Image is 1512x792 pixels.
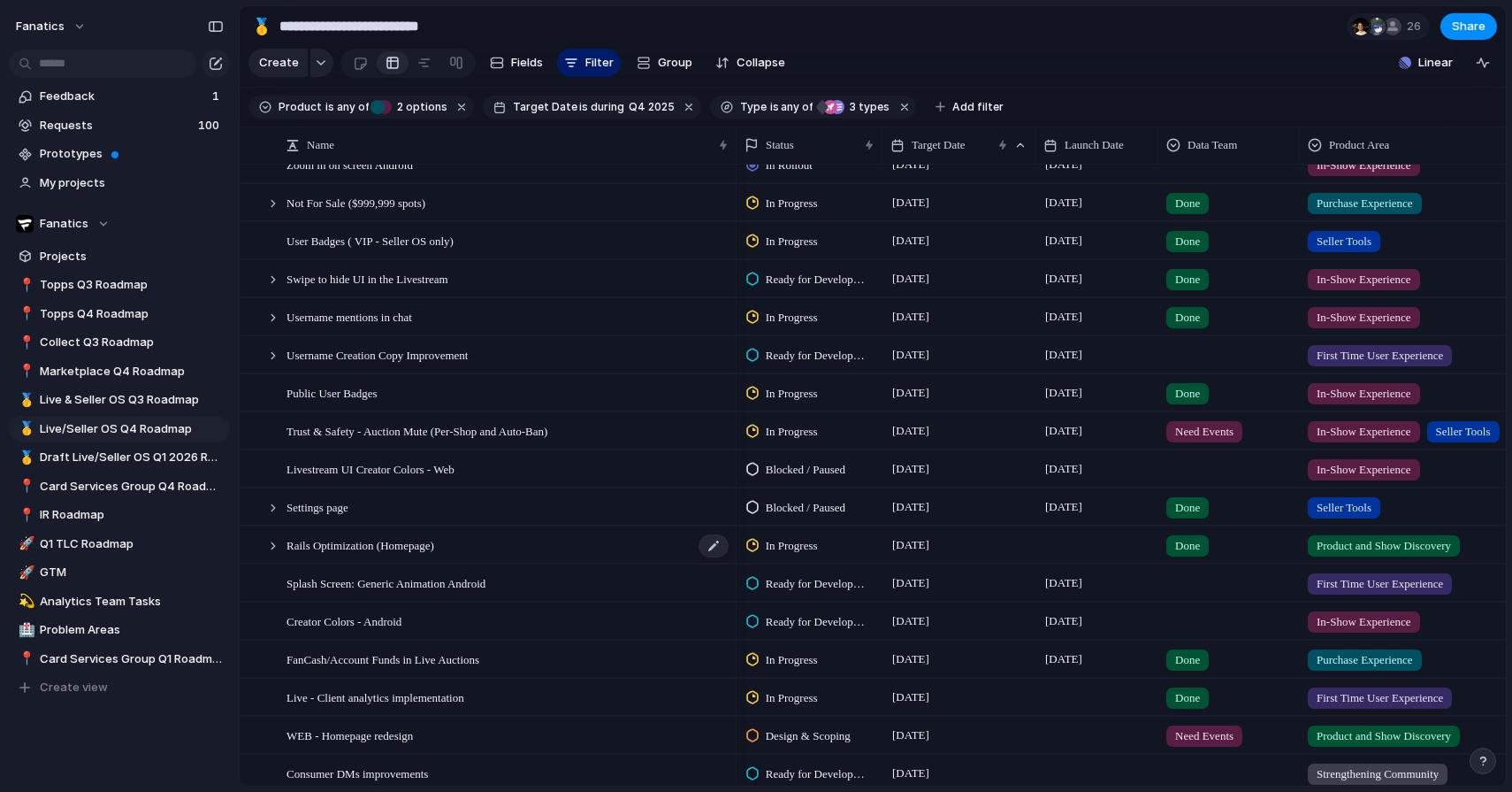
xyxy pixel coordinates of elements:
[40,276,224,294] span: Topps Q3 Roadmap
[16,535,34,553] button: 🚀
[1041,154,1087,175] span: [DATE]
[16,276,34,294] button: 📍
[1041,230,1087,251] span: [DATE]
[9,646,230,673] a: 📍Card Services Group Q1 Roadmap
[1175,499,1200,517] span: Done
[766,157,813,174] span: In Rollout
[588,99,624,115] span: during
[888,534,934,556] span: [DATE]
[1317,727,1451,745] span: Product and Show Discovery
[9,387,230,413] a: 🥇Live & Seller OS Q3 Roadmap
[286,230,454,250] span: User Badges ( VIP - Seller OS only)
[9,301,230,327] div: 📍Topps Q4 Roadmap
[16,420,34,438] button: 🥇
[279,99,322,115] span: Product
[19,361,31,381] div: 📍
[766,271,867,288] span: Ready for Development
[1317,651,1413,669] span: Purchase Experience
[1041,496,1087,518] span: [DATE]
[9,588,230,615] div: 💫Analytics Team Tasks
[1317,385,1411,403] span: In-Show Experience
[1317,537,1451,555] span: Product and Show Discovery
[286,725,413,745] span: WEB - Homepage redesign
[16,391,34,409] button: 🥇
[740,99,767,115] span: Type
[1041,268,1087,289] span: [DATE]
[1418,54,1453,72] span: Linear
[888,458,934,480] span: [DATE]
[40,334,224,351] span: Collect Q3 Roadmap
[1175,423,1233,441] span: Need Events
[286,192,425,212] span: Not For Sale ($999,999 spots)
[1392,50,1460,76] button: Linear
[286,763,428,783] span: Consumer DMs improvements
[766,195,818,212] span: In Progress
[1317,309,1411,327] span: In-Show Experience
[888,268,934,289] span: [DATE]
[1041,344,1087,365] span: [DATE]
[40,117,193,135] span: Requests
[40,650,224,668] span: Card Services Group Q1 Roadmap
[1175,537,1200,555] span: Done
[322,97,372,117] button: isany of
[16,305,34,323] button: 📍
[9,170,230,196] a: My projects
[1041,649,1087,670] span: [DATE]
[766,309,818,327] span: In Progress
[483,49,550,77] button: Fields
[40,535,224,553] span: Q1 TLC Roadmap
[19,419,31,439] div: 🥇
[16,334,34,351] button: 📍
[286,649,479,669] span: FanCash/Account Funds in Live Auctions
[40,679,108,696] span: Create view
[888,306,934,327] span: [DATE]
[9,674,230,701] button: Create view
[888,154,934,175] span: [DATE]
[19,275,31,296] div: 📍
[252,14,271,38] div: 🥇
[9,444,230,471] a: 🥇Draft Live/Seller OS Q1 2026 Roadmap
[40,215,88,233] span: Fanatics
[625,97,678,117] button: Q4 2025
[1317,157,1411,174] span: In-Show Experience
[628,49,701,77] button: Group
[1175,727,1233,745] span: Need Events
[9,617,230,643] div: 🏥Problem Areas
[1317,195,1413,212] span: Purchase Experience
[779,99,813,115] span: any of
[40,88,207,105] span: Feedback
[9,358,230,385] a: 📍Marketplace Q4 Roadmap
[9,502,230,528] a: 📍IR Roadmap
[814,97,893,117] button: 3 types
[1440,13,1497,40] button: Share
[767,97,817,117] button: isany of
[9,83,230,110] a: Feedback1
[334,99,369,115] span: any of
[248,49,308,77] button: Create
[1317,271,1411,288] span: In-Show Experience
[766,136,794,154] span: Status
[16,621,34,639] button: 🏥
[766,689,818,707] span: In Progress
[9,211,230,237] button: Fanatics
[286,458,454,479] span: Livestream UI Creator Colors - Web
[766,233,818,250] span: In Progress
[1175,233,1200,250] span: Done
[16,593,34,611] button: 💫
[9,473,230,500] a: 📍Card Services Group Q4 Roadmap
[737,54,785,72] span: Collapse
[888,573,934,594] span: [DATE]
[658,54,692,72] span: Group
[16,506,34,524] button: 📍
[1175,195,1200,212] span: Done
[1175,309,1200,327] span: Done
[40,420,224,438] span: Live/Seller OS Q4 Roadmap
[40,621,224,639] span: Problem Areas
[19,620,31,641] div: 🏥
[9,559,230,586] div: 🚀GTM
